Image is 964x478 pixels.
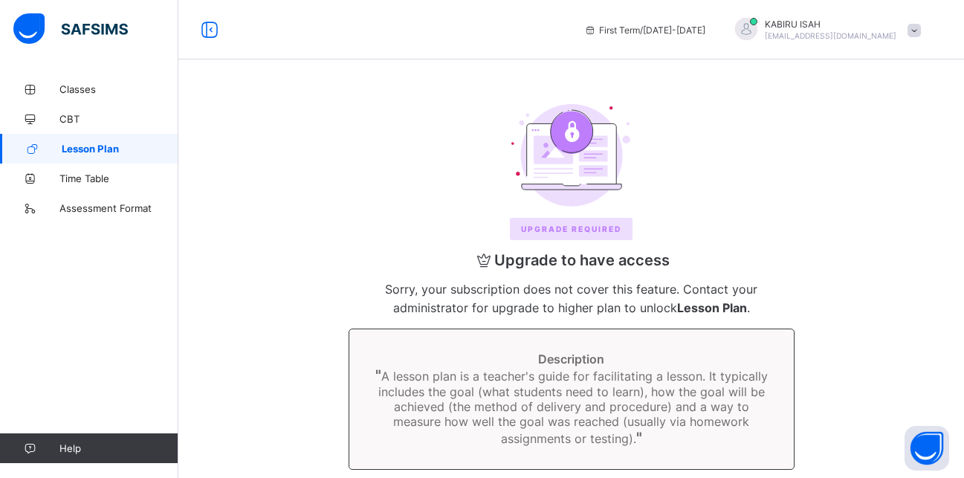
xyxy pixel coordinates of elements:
span: Description [372,352,771,366]
span: CBT [59,113,178,125]
img: upgrade.6110063f93bfcd33cea47338b18df3b1.svg [511,104,632,207]
span: A lesson plan is a teacher's guide for facilitating a lesson. It typically includes the goal (wha... [375,369,768,446]
span: " [375,366,381,384]
span: Upgrade REQUIRED [521,225,621,233]
div: KABIRUISAH [720,18,928,42]
span: Sorry, your subscription does not cover this feature. Contact your administrator for upgrade to h... [385,282,757,315]
span: KABIRU ISAH [765,19,896,30]
span: Lesson Plan [62,143,178,155]
span: Help [59,442,178,454]
span: Assessment Format [59,202,178,214]
span: [EMAIL_ADDRESS][DOMAIN_NAME] [765,31,896,40]
img: safsims [13,13,128,45]
span: Upgrade to have access [349,251,795,269]
span: session/term information [584,25,705,36]
span: Classes [59,83,178,95]
b: Lesson Plan [677,300,747,315]
span: " [636,429,642,447]
button: Open asap [905,426,949,471]
span: Time Table [59,172,178,184]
